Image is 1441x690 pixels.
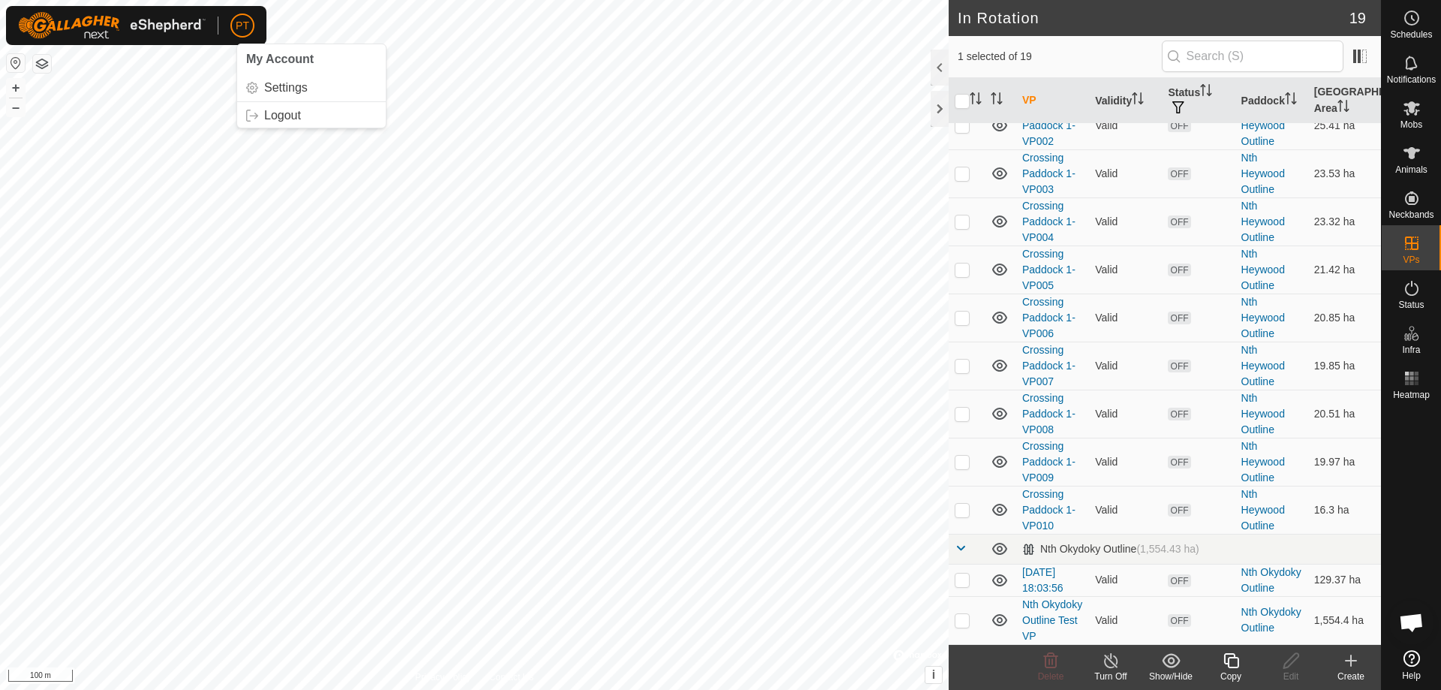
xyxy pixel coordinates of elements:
a: Help [1382,644,1441,686]
th: [GEOGRAPHIC_DATA] Area [1308,78,1381,124]
td: Valid [1089,596,1162,644]
span: Neckbands [1388,210,1433,219]
th: Validity [1089,78,1162,124]
span: Delete [1038,671,1064,682]
span: OFF [1168,504,1190,517]
a: Nth Heywood Outline [1241,248,1285,291]
td: Valid [1089,246,1162,294]
div: Turn Off [1081,670,1141,683]
td: 1,554.4 ha [1308,596,1381,644]
a: Crossing Paddock 1-VP003 [1022,152,1075,195]
a: Nth Heywood Outline [1241,344,1285,387]
span: Logout [264,110,301,122]
a: Nth Okydoky Outline Test VP [1022,598,1082,642]
a: Crossing Paddock 1-VP010 [1022,488,1075,532]
td: 21.42 ha [1308,246,1381,294]
span: 1 selected of 19 [958,49,1162,65]
button: – [7,98,25,116]
a: Crossing Paddock 1-VP008 [1022,392,1075,435]
td: 129.37 ha [1308,564,1381,596]
div: Show/Hide [1141,670,1201,683]
td: Valid [1089,149,1162,197]
td: Valid [1089,438,1162,486]
p-sorticon: Activate to sort [970,95,982,107]
a: Nth Okydoky Outline [1241,566,1301,594]
span: My Account [246,53,314,65]
p-sorticon: Activate to sort [1285,95,1297,107]
a: Nth Heywood Outline [1241,488,1285,532]
a: Crossing Paddock 1-VP006 [1022,296,1075,339]
span: OFF [1168,614,1190,627]
td: 20.51 ha [1308,390,1381,438]
td: Valid [1089,197,1162,246]
div: Nth Okydoky Outline [1022,543,1199,556]
a: Nth Heywood Outline [1241,296,1285,339]
span: VPs [1403,255,1419,264]
input: Search (S) [1162,41,1343,72]
a: Privacy Policy [415,670,471,684]
button: i [925,667,942,683]
span: PT [236,18,249,34]
th: Paddock [1235,78,1308,124]
a: Crossing Paddock 1-VP005 [1022,248,1075,291]
h2: In Rotation [958,9,1349,27]
a: Nth Heywood Outline [1241,440,1285,484]
span: OFF [1168,312,1190,324]
a: Crossing Paddock 1-VP009 [1022,440,1075,484]
a: Nth Okydoky Outline [1241,606,1301,634]
span: Heatmap [1393,390,1430,399]
span: 19 [1349,7,1366,29]
td: Valid [1089,294,1162,342]
span: OFF [1168,456,1190,469]
a: Crossing Paddock 1-VP007 [1022,344,1075,387]
td: Valid [1089,564,1162,596]
a: Crossing Paddock 1-VP002 [1022,104,1075,147]
a: [DATE] 18:03:56 [1022,566,1063,594]
td: Valid [1089,101,1162,149]
a: Nth Heywood Outline [1241,104,1285,147]
span: Help [1402,671,1421,680]
th: VP [1016,78,1089,124]
span: Status [1398,300,1424,309]
span: i [932,668,935,681]
button: Reset Map [7,54,25,72]
a: Settings [237,76,386,100]
td: Valid [1089,342,1162,390]
span: Infra [1402,345,1420,354]
a: Nth Heywood Outline [1241,152,1285,195]
span: OFF [1168,167,1190,180]
td: 23.53 ha [1308,149,1381,197]
div: Edit [1261,670,1321,683]
span: OFF [1168,574,1190,587]
span: OFF [1168,119,1190,132]
span: OFF [1168,408,1190,420]
div: Copy [1201,670,1261,683]
span: OFF [1168,360,1190,372]
a: Contact Us [489,670,534,684]
a: Crossing Paddock 1-VP004 [1022,200,1075,243]
td: 19.85 ha [1308,342,1381,390]
p-sorticon: Activate to sort [991,95,1003,107]
span: Mobs [1400,120,1422,129]
p-sorticon: Activate to sort [1132,95,1144,107]
a: Nth Heywood Outline [1241,200,1285,243]
td: Valid [1089,486,1162,534]
button: + [7,79,25,97]
p-sorticon: Activate to sort [1200,86,1212,98]
span: (1,554.43 ha) [1136,543,1199,555]
td: 19.97 ha [1308,438,1381,486]
img: Gallagher Logo [18,12,206,39]
span: Notifications [1387,75,1436,84]
td: 23.32 ha [1308,197,1381,246]
td: Valid [1089,390,1162,438]
span: Settings [264,82,308,94]
li: Logout [237,104,386,128]
button: Map Layers [33,55,51,73]
span: Animals [1395,165,1427,174]
div: Create [1321,670,1381,683]
span: OFF [1168,215,1190,228]
p-sorticon: Activate to sort [1337,102,1349,114]
a: Nth Heywood Outline [1241,392,1285,435]
span: Schedules [1390,30,1432,39]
